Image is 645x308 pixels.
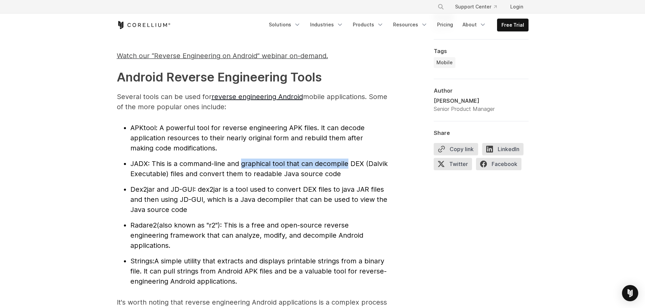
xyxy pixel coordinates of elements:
[434,158,472,170] span: Twitter
[434,158,476,173] a: Twitter
[265,19,305,31] a: Solutions
[212,93,303,101] a: reverse engineering Android
[434,48,529,54] div: Tags
[482,143,528,158] a: LinkedIn
[434,143,478,155] button: Copy link
[436,59,453,66] span: Mobile
[434,87,529,94] div: Author
[458,19,490,31] a: About
[130,124,365,152] span: : A powerful tool for reverse engineering APK files. It can decode application resources to their...
[130,124,156,132] span: APKtool
[433,19,457,31] a: Pricing
[130,257,154,265] span: Strings:
[505,1,529,13] a: Login
[117,70,322,85] strong: Android Reverse Engineering Tools
[130,185,387,214] span: : dex2jar is a tool used to convert DEX files to java JAR files and then using JD-GUI, which is a...
[476,158,521,170] span: Facebook
[306,19,347,31] a: Industries
[389,19,432,31] a: Resources
[349,19,388,31] a: Products
[482,143,523,155] span: LinkedIn
[497,19,528,31] a: Free Trial
[117,52,328,60] span: Watch our “Reverse Engineering on Android” webinar on-demand.
[265,19,529,31] div: Navigation Menu
[434,105,495,113] div: Senior Product Manager
[130,160,388,178] span: : This is a command-line and graphical tool that can decompile DEX (Dalvik Executable) files and ...
[130,160,148,168] span: JADX
[117,21,171,29] a: Corellium Home
[130,221,157,229] span: Radare2
[622,285,638,301] div: Open Intercom Messenger
[130,185,194,193] span: Dex2jar and JD-GUI
[434,57,455,68] a: Mobile
[450,1,502,13] a: Support Center
[429,1,529,13] div: Navigation Menu
[434,97,495,105] div: [PERSON_NAME]
[476,158,525,173] a: Facebook
[435,1,447,13] button: Search
[130,257,387,285] span: A simple utility that extracts and displays printable strings from a binary file. It can pull str...
[117,54,328,59] a: Watch our “Reverse Engineering on Android” webinar on-demand.
[434,129,529,136] div: Share
[130,221,363,250] span: (also known as "r2"): This is a free and open-source reverse engineering framework that can analy...
[117,92,388,112] p: Several tools can be used for mobile applications. Some of the more popular ones include:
